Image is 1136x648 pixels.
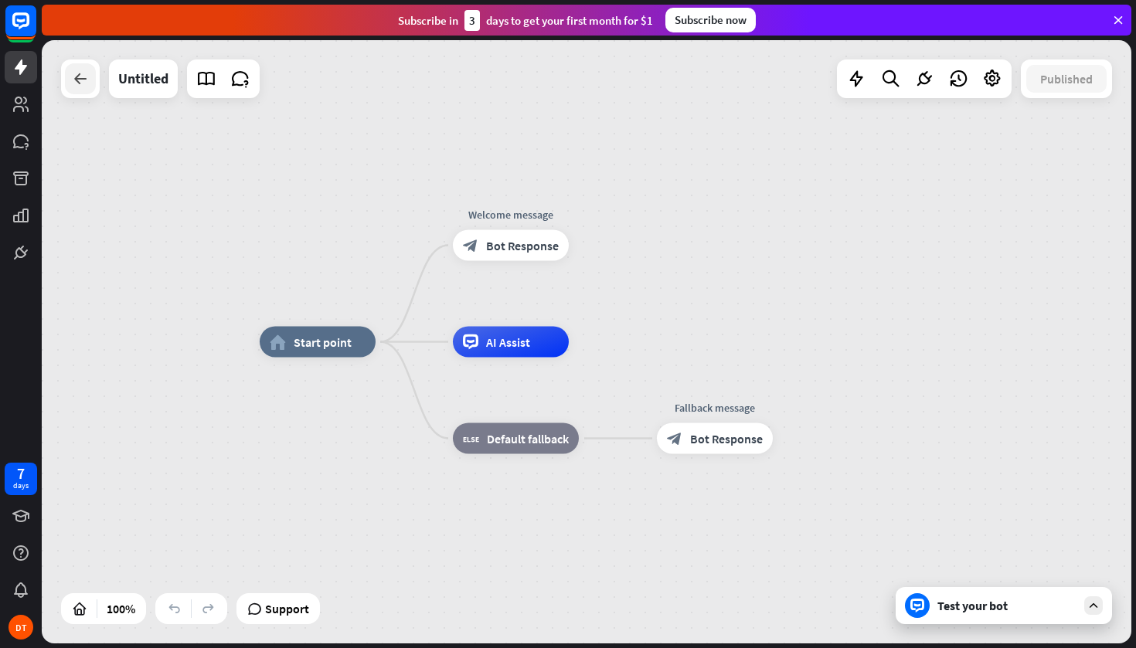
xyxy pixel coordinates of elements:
[667,431,682,446] i: block_bot_response
[486,238,559,253] span: Bot Response
[1026,65,1107,93] button: Published
[398,10,653,31] div: Subscribe in days to get your first month for $1
[463,431,479,446] i: block_fallback
[12,6,59,53] button: Open LiveChat chat widget
[265,596,309,621] span: Support
[5,463,37,495] a: 7 days
[102,596,140,621] div: 100%
[463,238,478,253] i: block_bot_response
[486,334,530,350] span: AI Assist
[487,431,569,446] span: Default fallback
[645,400,784,416] div: Fallback message
[464,10,480,31] div: 3
[937,598,1076,613] div: Test your bot
[9,615,33,640] div: DT
[690,431,763,446] span: Bot Response
[665,8,756,32] div: Subscribe now
[118,59,168,98] div: Untitled
[294,334,352,350] span: Start point
[17,466,25,480] div: 7
[270,334,286,350] i: home_2
[13,480,29,491] div: days
[441,207,580,222] div: Welcome message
